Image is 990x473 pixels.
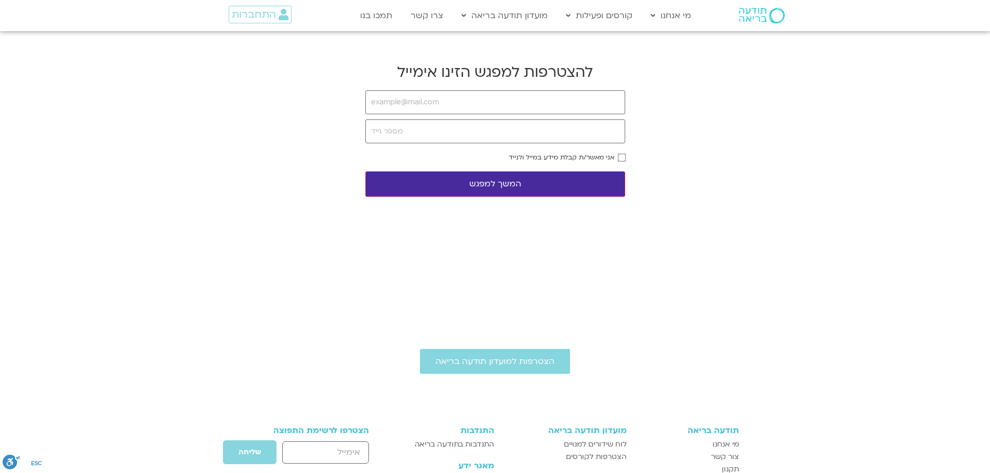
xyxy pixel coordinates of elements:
[509,154,614,161] label: אני מאשר/ת קבלת מידע במייל ולנייד
[365,119,625,143] input: מספר נייד
[566,451,627,463] span: הצטרפות לקורסים
[645,6,696,25] a: מי אנחנו
[711,451,739,463] span: צור קשר
[505,438,627,451] a: לוח שידורים למנויים
[229,6,292,23] a: התחברות
[712,438,739,451] span: מי אנחנו
[282,441,369,464] input: אימייל
[398,426,494,435] h3: התנדבות
[232,9,276,20] span: התחברות
[239,448,261,456] span: שליחה
[561,6,638,25] a: קורסים ופעילות
[398,461,494,470] h3: מאגר ידע
[637,451,739,463] a: צור קשר
[564,438,627,451] span: לוח שידורים למנויים
[222,440,277,465] button: שליחה
[505,426,627,435] h3: מועדון תודעה בריאה
[637,426,739,435] h3: תודעה בריאה
[415,438,494,451] span: התנדבות בתודעה בריאה
[420,349,570,374] a: הצטרפות למועדון תודעה בריאה
[355,6,398,25] a: תמכו בנו
[456,6,553,25] a: מועדון תודעה בריאה
[252,426,369,435] h3: הצטרפו לרשימת התפוצה
[637,438,739,451] a: מי אנחנו
[435,357,555,366] span: הצטרפות למועדון תודעה בריאה
[739,8,785,23] img: תודעה בריאה
[252,440,369,470] form: טופס חדש
[365,62,625,82] h2: להצטרפות למפגש הזינו אימייל
[398,438,494,451] a: התנדבות בתודעה בריאה
[365,171,625,197] button: המשך למפגש
[505,451,627,463] a: הצטרפות לקורסים
[405,6,448,25] a: צרו קשר
[365,90,625,114] input: example@mail.com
